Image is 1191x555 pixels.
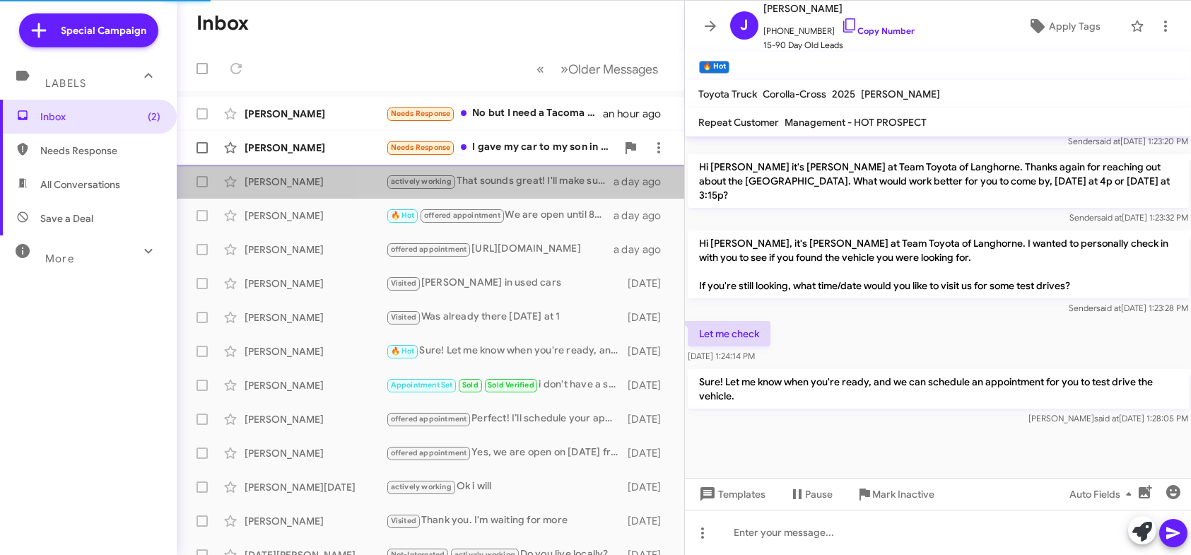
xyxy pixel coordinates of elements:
[391,414,467,423] span: offered appointment
[688,351,755,361] span: [DATE] 1:24:14 PM
[764,38,915,52] span: 15-90 Day Old Leads
[553,54,667,83] button: Next
[1069,481,1137,507] span: Auto Fields
[537,60,545,78] span: «
[386,173,614,189] div: That sounds great! I'll make sure we're ready for your visit at 10am to discuss the Highlander. L...
[696,481,766,507] span: Templates
[391,346,415,356] span: 🔥 Hot
[603,107,672,121] div: an hour ago
[19,13,158,47] a: Special Campaign
[391,482,452,491] span: actively working
[386,513,626,529] div: Thank you. I'm waiting for more
[424,211,500,220] span: offered appointment
[614,243,673,257] div: a day ago
[833,88,856,100] span: 2025
[245,141,386,155] div: [PERSON_NAME]
[386,241,614,257] div: [URL][DOMAIN_NAME]
[391,380,453,390] span: Appointment Set
[1004,13,1123,39] button: Apply Tags
[386,377,626,393] div: i don't have a specific time as it depends on when i get out of work but i should be there someti...
[569,62,659,77] span: Older Messages
[386,309,626,325] div: Was already there [DATE] at 1
[245,412,386,426] div: [PERSON_NAME]
[488,380,534,390] span: Sold Verified
[626,480,673,494] div: [DATE]
[245,446,386,460] div: [PERSON_NAME]
[40,211,93,226] span: Save a Deal
[688,154,1189,208] p: Hi [PERSON_NAME] it's [PERSON_NAME] at Team Toyota of Langhorne. Thanks again for reaching out ab...
[391,516,416,525] span: Visited
[785,116,927,129] span: Management - HOT PROSPECT
[626,344,673,358] div: [DATE]
[40,177,120,192] span: All Conversations
[245,310,386,325] div: [PERSON_NAME]
[688,230,1189,298] p: Hi [PERSON_NAME], it's [PERSON_NAME] at Team Toyota of Langhorne. I wanted to personally check in...
[391,143,451,152] span: Needs Response
[386,139,616,156] div: I gave my car to my son in [US_STATE]
[626,412,673,426] div: [DATE]
[626,446,673,460] div: [DATE]
[1094,413,1119,423] span: said at
[1096,136,1120,146] span: said at
[40,144,160,158] span: Needs Response
[699,116,780,129] span: Repeat Customer
[148,110,160,124] span: (2)
[245,480,386,494] div: [PERSON_NAME][DATE]
[699,88,758,100] span: Toyota Truck
[614,209,673,223] div: a day ago
[1096,303,1121,313] span: said at
[245,175,386,189] div: [PERSON_NAME]
[626,378,673,392] div: [DATE]
[764,17,915,38] span: [PHONE_NUMBER]
[245,378,386,392] div: [PERSON_NAME]
[614,175,673,189] div: a day ago
[1049,13,1101,39] span: Apply Tags
[1097,212,1122,223] span: said at
[1069,212,1188,223] span: Sender [DATE] 1:23:32 PM
[196,12,249,35] h1: Inbox
[245,243,386,257] div: [PERSON_NAME]
[391,245,467,254] span: offered appointment
[845,481,946,507] button: Mark Inactive
[778,481,845,507] button: Pause
[1028,413,1188,423] span: [PERSON_NAME] [DATE] 1:28:05 PM
[245,344,386,358] div: [PERSON_NAME]
[245,276,386,291] div: [PERSON_NAME]
[245,107,386,121] div: [PERSON_NAME]
[45,252,74,265] span: More
[688,321,770,346] p: Let me check
[45,77,86,90] span: Labels
[626,310,673,325] div: [DATE]
[391,312,416,322] span: Visited
[626,276,673,291] div: [DATE]
[386,479,626,495] div: Ok i will
[386,275,626,291] div: [PERSON_NAME] in used cars
[386,105,603,122] div: No but I need a Tacoma for my partner and we're coming to see you guys
[763,88,827,100] span: Corolla-Cross
[688,369,1189,409] p: Sure! Let me know when you're ready, and we can schedule an appointment for you to test drive the...
[391,177,452,186] span: actively working
[873,481,935,507] span: Mark Inactive
[806,481,833,507] span: Pause
[386,411,626,427] div: Perfect! I’ll schedule your appointment for [DATE] at 4:30/5PM. Looking forward to seeing you the...
[245,209,386,223] div: [PERSON_NAME]
[740,14,748,37] span: J
[391,279,416,288] span: Visited
[699,61,729,74] small: 🔥 Hot
[61,23,147,37] span: Special Campaign
[245,514,386,528] div: [PERSON_NAME]
[685,481,778,507] button: Templates
[391,109,451,118] span: Needs Response
[386,445,626,461] div: Yes, we are open on [DATE] from 9am to 3pm! It’s a great time to visit and explore your options. ...
[40,110,160,124] span: Inbox
[386,343,626,359] div: Sure! Let me know when you're ready, and we can schedule an appointment for you to test drive the...
[529,54,553,83] button: Previous
[462,380,479,390] span: Sold
[529,54,667,83] nav: Page navigation example
[841,25,915,36] a: Copy Number
[1058,481,1149,507] button: Auto Fields
[626,514,673,528] div: [DATE]
[1068,136,1188,146] span: Sender [DATE] 1:23:20 PM
[561,60,569,78] span: »
[391,211,415,220] span: 🔥 Hot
